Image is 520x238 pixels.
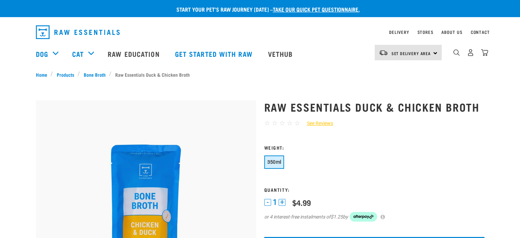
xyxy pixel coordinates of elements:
[300,120,333,127] a: See Reviews
[453,49,460,56] img: home-icon-1@2x.png
[481,49,488,56] img: home-icon@2x.png
[101,40,168,67] a: Raw Education
[292,198,311,207] div: $4.99
[389,31,409,33] a: Delivery
[267,159,281,165] span: 350ml
[264,212,484,222] div: or 4 interest-free instalments of by
[168,40,261,67] a: Get started with Raw
[350,212,377,222] img: Afterpay
[264,187,484,192] h3: Quantity:
[36,25,120,39] img: Raw Essentials Logo
[264,155,284,169] button: 350ml
[287,119,293,127] span: ☆
[264,199,271,206] button: -
[72,49,84,59] a: Cat
[441,31,462,33] a: About Us
[264,101,484,113] h1: Raw Essentials Duck & Chicken Broth
[53,71,78,78] a: Products
[30,23,490,42] nav: dropdown navigation
[379,50,388,56] img: van-moving.png
[391,52,431,54] span: Set Delivery Area
[417,31,434,33] a: Stores
[36,71,51,78] a: Home
[272,119,278,127] span: ☆
[279,119,285,127] span: ☆
[264,145,484,150] h3: Weight:
[467,49,474,56] img: user.png
[261,40,302,67] a: Vethub
[331,213,343,221] span: $1.25
[264,119,270,127] span: ☆
[273,8,360,11] a: take our quick pet questionnaire.
[279,199,285,206] button: +
[80,71,109,78] a: Bone Broth
[36,71,484,78] nav: breadcrumbs
[294,119,300,127] span: ☆
[273,199,277,206] span: 1
[471,31,490,33] a: Contact
[36,49,48,59] a: Dog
